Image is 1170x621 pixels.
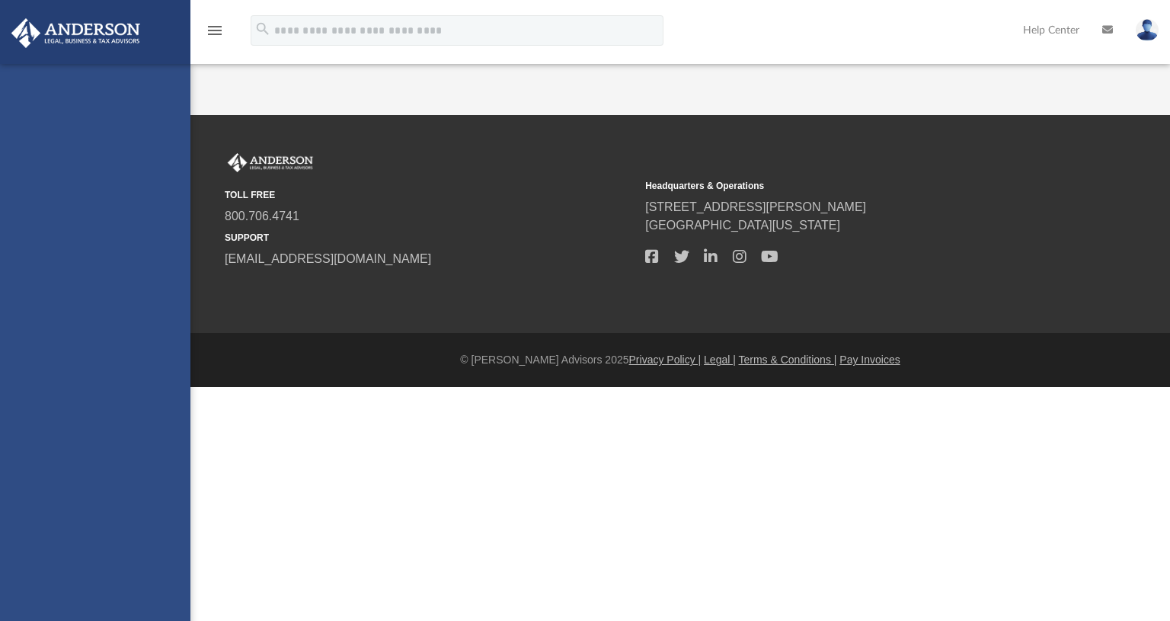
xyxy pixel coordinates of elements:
a: Pay Invoices [839,354,900,366]
img: User Pic [1136,19,1159,41]
a: [EMAIL_ADDRESS][DOMAIN_NAME] [225,252,431,265]
a: Privacy Policy | [629,354,702,366]
img: Anderson Advisors Platinum Portal [225,153,316,173]
i: menu [206,21,224,40]
a: Terms & Conditions | [739,354,837,366]
a: menu [206,29,224,40]
i: search [254,21,271,37]
a: Legal | [704,354,736,366]
small: TOLL FREE [225,188,635,202]
small: Headquarters & Operations [645,179,1055,193]
a: [STREET_ADDRESS][PERSON_NAME] [645,200,866,213]
img: Anderson Advisors Platinum Portal [7,18,145,48]
div: © [PERSON_NAME] Advisors 2025 [190,352,1170,368]
a: [GEOGRAPHIC_DATA][US_STATE] [645,219,840,232]
small: SUPPORT [225,231,635,245]
a: 800.706.4741 [225,210,299,222]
